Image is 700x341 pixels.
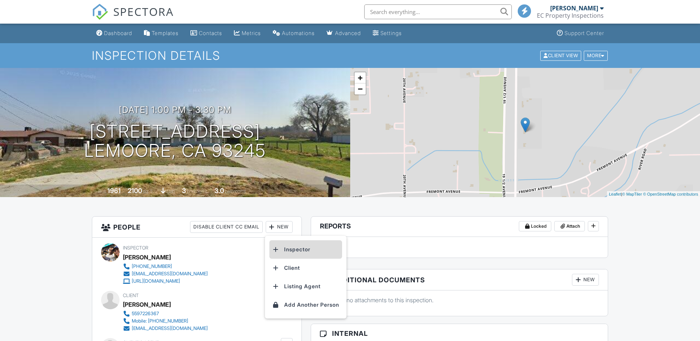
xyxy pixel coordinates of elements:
[355,72,366,83] a: Zoom in
[92,217,301,238] h3: People
[540,51,581,61] div: Client View
[199,30,222,36] div: Contacts
[132,325,208,331] div: [EMAIL_ADDRESS][DOMAIN_NAME]
[123,270,208,278] a: [EMAIL_ADDRESS][DOMAIN_NAME]
[84,122,266,161] h1: [STREET_ADDRESS] Lemoore, CA 93245
[190,221,263,233] div: Disable Client CC Email
[123,263,208,270] a: [PHONE_NUMBER]
[609,192,621,196] a: Leaflet
[92,4,108,20] img: The Best Home Inspection Software - Spectora
[123,278,208,285] a: [URL][DOMAIN_NAME]
[123,293,139,298] span: Client
[607,191,700,197] div: |
[123,252,171,263] div: [PERSON_NAME]
[187,27,225,40] a: Contacts
[113,4,174,19] span: SPECTORA
[123,299,171,310] div: [PERSON_NAME]
[282,30,315,36] div: Automations
[141,27,182,40] a: Templates
[98,189,106,194] span: Built
[104,30,132,36] div: Dashboard
[123,325,208,332] a: [EMAIL_ADDRESS][DOMAIN_NAME]
[92,10,174,25] a: SPECTORA
[214,187,224,194] div: 3.0
[123,245,148,251] span: Inspector
[128,187,142,194] div: 2100
[380,30,402,36] div: Settings
[132,278,180,284] div: [URL][DOMAIN_NAME]
[622,192,642,196] a: © MapTiler
[554,27,607,40] a: Support Center
[266,221,293,233] div: New
[537,12,604,19] div: EC Property Inspections
[182,187,186,194] div: 3
[539,52,583,58] a: Client View
[132,311,159,317] div: 5597226367
[643,192,698,196] a: © OpenStreetMap contributors
[320,296,599,304] p: There are no attachments to this inspection.
[107,187,121,194] div: 1961
[143,189,154,194] span: sq. ft.
[355,83,366,94] a: Zoom out
[370,27,405,40] a: Settings
[132,263,172,269] div: [PHONE_NUMBER]
[231,27,264,40] a: Metrics
[270,27,318,40] a: Automations (Basic)
[584,51,608,61] div: More
[92,49,608,62] h1: Inspection Details
[242,30,261,36] div: Metrics
[225,189,246,194] span: bathrooms
[565,30,604,36] div: Support Center
[572,274,599,286] div: New
[187,189,207,194] span: bedrooms
[335,30,361,36] div: Advanced
[123,317,208,325] a: Mobile: [PHONE_NUMBER]
[311,269,608,290] h3: Additional Documents
[132,318,188,324] div: Mobile: [PHONE_NUMBER]
[324,27,364,40] a: Advanced
[152,30,179,36] div: Templates
[167,189,175,194] span: Slab
[93,27,135,40] a: Dashboard
[364,4,512,19] input: Search everything...
[123,310,208,317] a: 5597226367
[132,271,208,277] div: [EMAIL_ADDRESS][DOMAIN_NAME]
[550,4,598,12] div: [PERSON_NAME]
[119,105,231,115] h3: [DATE] 1:00 pm - 3:30 pm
